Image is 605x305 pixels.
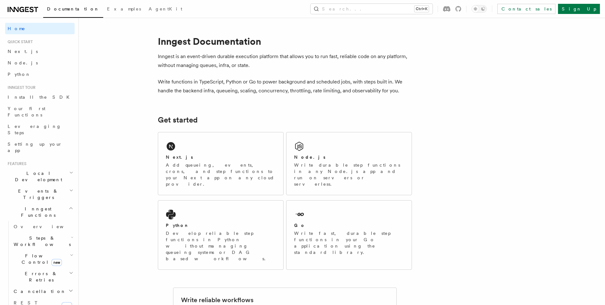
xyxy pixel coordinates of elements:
a: Sign Up [558,4,600,14]
span: Examples [107,6,141,11]
button: Steps & Workflows [11,232,75,250]
span: Events & Triggers [5,188,69,201]
span: Flow Control [11,253,70,265]
span: Errors & Retries [11,270,69,283]
button: Flow Controlnew [11,250,75,268]
kbd: Ctrl+K [414,6,429,12]
span: Cancellation [11,288,66,295]
button: Inngest Functions [5,203,75,221]
p: Write functions in TypeScript, Python or Go to power background and scheduled jobs, with steps bu... [158,77,412,95]
a: Your first Functions [5,103,75,121]
span: Home [8,25,25,32]
button: Errors & Retries [11,268,75,286]
span: Overview [14,224,79,229]
span: Local Development [5,170,69,183]
button: Toggle dark mode [472,5,487,13]
span: AgentKit [149,6,182,11]
a: Leveraging Steps [5,121,75,138]
span: Install the SDK [8,95,73,100]
button: Cancellation [11,286,75,297]
p: Write fast, durable step functions in your Go application using the standard library. [294,230,404,255]
a: Setting up your app [5,138,75,156]
span: Documentation [47,6,99,11]
h2: Python [166,222,189,229]
h1: Inngest Documentation [158,36,412,47]
span: Features [5,161,26,166]
a: Home [5,23,75,34]
span: Leveraging Steps [8,124,61,135]
p: Develop reliable step functions in Python without managing queueing systems or DAG based workflows. [166,230,276,262]
span: Inngest Functions [5,206,69,218]
a: Contact sales [497,4,555,14]
p: Inngest is an event-driven durable execution platform that allows you to run fast, reliable code ... [158,52,412,70]
p: Add queueing, events, crons, and step functions to your Next app on any cloud provider. [166,162,276,187]
p: Write durable step functions in any Node.js app and run on servers or serverless. [294,162,404,187]
a: Python [5,69,75,80]
span: new [51,259,62,266]
a: AgentKit [145,2,186,17]
button: Events & Triggers [5,185,75,203]
a: Next.js [5,46,75,57]
span: Node.js [8,60,38,65]
button: Local Development [5,168,75,185]
a: Install the SDK [5,91,75,103]
h2: Next.js [166,154,193,160]
a: Node.jsWrite durable step functions in any Node.js app and run on servers or serverless. [286,132,412,195]
a: Overview [11,221,75,232]
h2: Go [294,222,306,229]
h2: Node.js [294,154,326,160]
span: Quick start [5,39,33,44]
span: Your first Functions [8,106,45,117]
a: Documentation [43,2,103,18]
span: Next.js [8,49,38,54]
span: Steps & Workflows [11,235,71,248]
button: Search...Ctrl+K [311,4,433,14]
span: Inngest tour [5,85,36,90]
a: GoWrite fast, durable step functions in your Go application using the standard library. [286,200,412,270]
a: Next.jsAdd queueing, events, crons, and step functions to your Next app on any cloud provider. [158,132,284,195]
h2: Write reliable workflows [181,295,253,304]
a: PythonDevelop reliable step functions in Python without managing queueing systems or DAG based wo... [158,200,284,270]
a: Node.js [5,57,75,69]
a: Get started [158,116,198,124]
span: Python [8,72,31,77]
a: Examples [103,2,145,17]
span: Setting up your app [8,142,62,153]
